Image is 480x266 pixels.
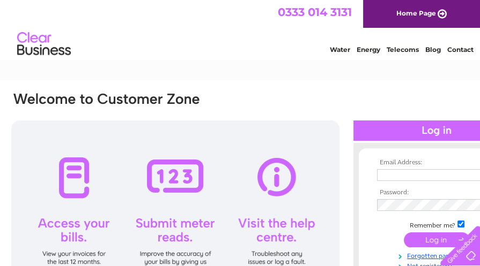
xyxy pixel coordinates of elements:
a: 0333 014 3131 [278,5,352,19]
img: logo.png [17,28,71,60]
a: Contact [447,45,474,54]
a: Telecoms [387,45,419,54]
a: Blog [425,45,441,54]
a: Water [330,45,350,54]
a: Energy [357,45,380,54]
input: Submit [404,232,470,247]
